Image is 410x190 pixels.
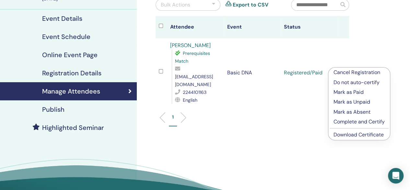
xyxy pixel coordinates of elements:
[172,114,174,120] p: 1
[334,69,385,76] p: Cancel Registration
[42,15,82,22] h4: Event Details
[334,88,385,96] p: Mark as Paid
[224,38,281,107] td: Basic DNA
[161,1,190,9] div: Bulk Actions
[170,42,211,49] a: [PERSON_NAME]
[233,1,268,9] a: Export to CSV
[167,16,224,38] th: Attendee
[42,124,104,132] h4: Highlighted Seminar
[42,69,101,77] h4: Registration Details
[334,98,385,106] p: Mark as Unpaid
[281,16,338,38] th: Status
[175,50,210,64] span: Prerequisites Match
[334,108,385,116] p: Mark as Absent
[334,118,385,126] p: Complete and Certify
[388,168,404,184] div: Open Intercom Messenger
[183,97,197,103] span: English
[224,16,281,38] th: Event
[42,87,100,95] h4: Manage Attendees
[175,74,213,87] span: [EMAIL_ADDRESS][DOMAIN_NAME]
[334,79,385,86] p: Do not auto-certify
[183,89,206,95] span: 2244101163
[42,33,90,41] h4: Event Schedule
[42,106,64,113] h4: Publish
[42,51,98,59] h4: Online Event Page
[334,131,384,138] a: Download Certificate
